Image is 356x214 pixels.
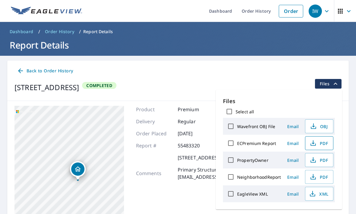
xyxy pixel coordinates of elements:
[305,187,333,201] button: XML
[320,80,339,87] span: Files
[237,191,268,197] label: EagleView XML
[283,189,303,199] button: Email
[178,130,214,137] p: [DATE]
[286,174,300,180] span: Email
[79,28,81,35] li: /
[14,82,79,93] div: [STREET_ADDRESS]
[45,29,74,35] span: Order History
[309,173,328,181] span: PDF
[236,109,254,115] label: Select all
[315,79,342,89] button: filesDropdownBtn-55483320
[83,83,116,88] span: Completed
[7,27,349,36] nav: breadcrumb
[178,166,342,181] p: Primary Structure Only Ordered by: [PERSON_NAME][EMAIL_ADDRESS][DOMAIN_NAME]
[237,140,276,146] label: ECPremium Report
[38,28,40,35] li: /
[237,124,275,129] label: Wavefront OBJ File
[14,65,75,77] a: Back to Order History
[17,67,73,75] span: Back to Order History
[7,27,36,36] a: Dashboard
[178,142,214,149] p: 55483320
[309,190,328,197] span: XML
[136,106,172,113] p: Product
[305,119,333,133] button: OBJ
[7,39,349,51] h1: Report Details
[237,157,269,163] label: PropertyOwner
[136,130,172,137] p: Order Placed
[305,170,333,184] button: PDF
[70,161,86,180] div: Dropped pin, building 1, Residential property, 2627 Northwest 58th Street Seattle, WA 98107
[83,29,113,35] p: Report Details
[136,142,172,149] p: Report #
[309,5,322,18] div: IW
[178,154,221,161] p: [STREET_ADDRESS]
[286,157,300,163] span: Email
[43,27,77,36] a: Order History
[136,118,172,125] p: Delivery
[283,139,303,148] button: Email
[136,170,172,177] p: Comments
[309,156,328,164] span: PDF
[283,172,303,182] button: Email
[279,5,303,17] a: Order
[223,97,335,105] p: Files
[283,156,303,165] button: Email
[178,106,214,113] p: Premium
[11,7,82,16] img: EV Logo
[178,118,214,125] p: Regular
[283,122,303,131] button: Email
[10,29,33,35] span: Dashboard
[286,124,300,129] span: Email
[305,136,333,150] button: PDF
[286,191,300,197] span: Email
[237,174,281,180] label: NeighborhoodReport
[305,153,333,167] button: PDF
[309,140,328,147] span: PDF
[309,123,328,130] span: OBJ
[286,140,300,146] span: Email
